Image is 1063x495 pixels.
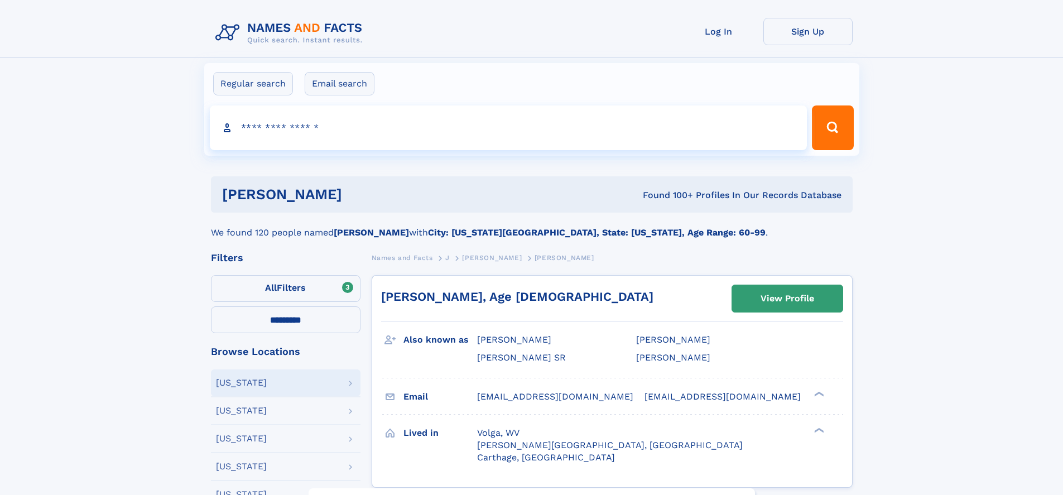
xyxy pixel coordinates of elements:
span: [PERSON_NAME] SR [477,352,566,363]
h3: Also known as [403,330,477,349]
span: [PERSON_NAME] [636,334,710,345]
a: Names and Facts [372,251,433,265]
a: [PERSON_NAME], Age [DEMOGRAPHIC_DATA] [381,290,653,304]
a: View Profile [732,285,843,312]
div: Filters [211,253,360,263]
b: City: [US_STATE][GEOGRAPHIC_DATA], State: [US_STATE], Age Range: 60-99 [428,227,766,238]
div: [US_STATE] [216,462,267,471]
h3: Email [403,387,477,406]
a: Log In [674,18,763,45]
div: Found 100+ Profiles In Our Records Database [492,189,841,201]
span: [EMAIL_ADDRESS][DOMAIN_NAME] [644,391,801,402]
a: [PERSON_NAME] [462,251,522,265]
span: [PERSON_NAME] [462,254,522,262]
label: Email search [305,72,374,95]
span: All [265,282,277,293]
a: J [445,251,450,265]
div: [US_STATE] [216,378,267,387]
span: Carthage, [GEOGRAPHIC_DATA] [477,452,615,463]
input: search input [210,105,807,150]
h3: Lived in [403,424,477,443]
div: [US_STATE] [216,434,267,443]
b: [PERSON_NAME] [334,227,409,238]
div: We found 120 people named with . [211,213,853,239]
div: ❯ [811,426,825,434]
div: [US_STATE] [216,406,267,415]
img: Logo Names and Facts [211,18,372,48]
span: Volga, WV [477,427,520,438]
span: [PERSON_NAME][GEOGRAPHIC_DATA], [GEOGRAPHIC_DATA] [477,440,743,450]
button: Search Button [812,105,853,150]
span: [PERSON_NAME] [636,352,710,363]
span: [EMAIL_ADDRESS][DOMAIN_NAME] [477,391,633,402]
label: Filters [211,275,360,302]
label: Regular search [213,72,293,95]
span: [PERSON_NAME] [477,334,551,345]
span: J [445,254,450,262]
div: View Profile [761,286,814,311]
div: ❯ [811,390,825,397]
a: Sign Up [763,18,853,45]
div: Browse Locations [211,347,360,357]
h1: [PERSON_NAME] [222,188,493,201]
span: [PERSON_NAME] [535,254,594,262]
